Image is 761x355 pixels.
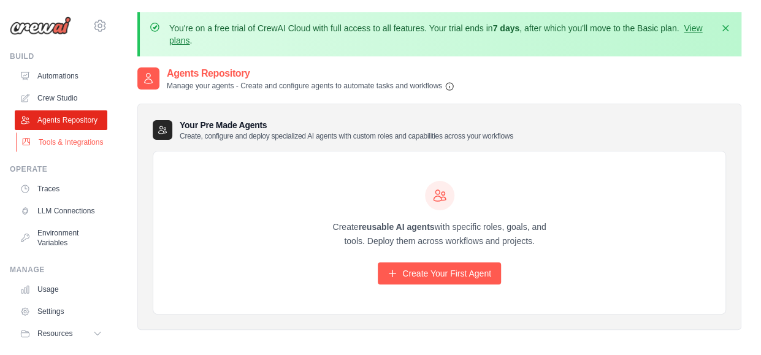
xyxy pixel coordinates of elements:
[15,66,107,86] a: Automations
[167,66,454,81] h2: Agents Repository
[10,265,107,275] div: Manage
[378,262,501,284] a: Create Your First Agent
[10,52,107,61] div: Build
[15,201,107,221] a: LLM Connections
[37,329,72,338] span: Resources
[169,22,712,47] p: You're on a free trial of CrewAI Cloud with full access to all features. Your trial ends in , aft...
[10,17,71,35] img: Logo
[15,110,107,130] a: Agents Repository
[15,88,107,108] a: Crew Studio
[15,324,107,343] button: Resources
[15,302,107,321] a: Settings
[322,220,557,248] p: Create with specific roles, goals, and tools. Deploy them across workflows and projects.
[10,164,107,174] div: Operate
[15,280,107,299] a: Usage
[180,131,513,141] p: Create, configure and deploy specialized AI agents with custom roles and capabilities across your...
[180,119,513,141] h3: Your Pre Made Agents
[167,81,454,91] p: Manage your agents - Create and configure agents to automate tasks and workflows
[15,223,107,253] a: Environment Variables
[16,132,109,152] a: Tools & Integrations
[358,222,434,232] strong: reusable AI agents
[492,23,519,33] strong: 7 days
[15,179,107,199] a: Traces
